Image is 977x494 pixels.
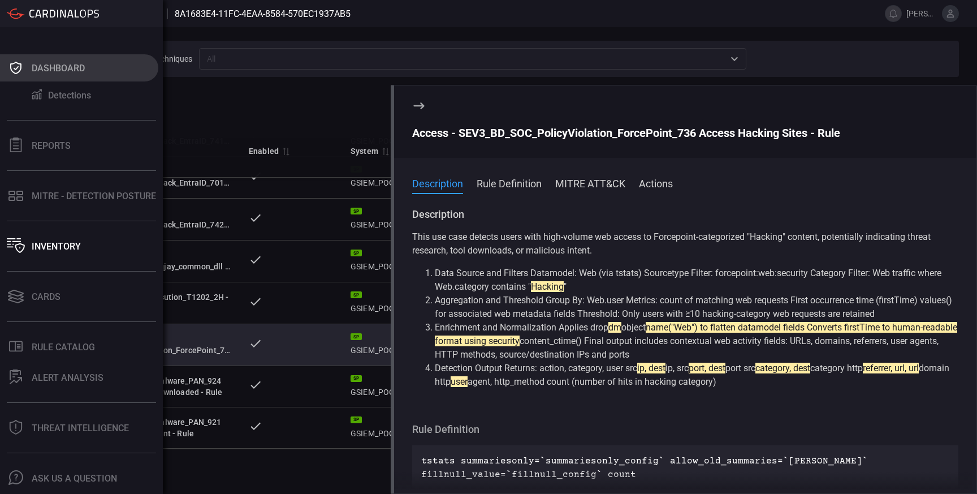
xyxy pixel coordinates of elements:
[412,230,958,257] p: This use case detects users with high-volume web access to Forcepoint-categorized "Hacking" conte...
[32,372,103,383] div: ALERT ANALYSIS
[351,375,362,382] div: SP
[378,146,392,156] span: Sort by System ascending
[351,250,434,272] div: GSIEM_POG0_Prod
[435,322,957,346] em: name("Web") to flatten datamodel fields Converts firstTime to human-readable format using security
[412,176,463,190] button: Description
[351,291,434,314] div: GSIEM_POG0_Prod
[412,208,958,221] div: Description
[608,322,621,333] em: dm
[279,146,292,156] span: Sort by Enabled descending
[531,281,564,292] em: Hacking
[435,267,958,294] p: Data Source and Filters Datamodel: Web (via tstats) Sourcetype Filter: forcepoint:web:security Ca...
[32,342,95,353] div: Rule Catalog
[202,51,724,66] input: All
[175,8,351,19] span: 8a1683e4-11fc-4eaa-8584-570ec1937ab5
[412,423,958,436] div: Rule Definition
[863,363,919,373] em: referrer, url, url
[351,208,434,230] div: GSIEM_POG0_Prod
[32,423,129,433] div: Threat Intelligence
[351,375,434,398] div: GSIEM_POG0_Prod
[451,376,468,387] em: user
[755,363,810,373] em: category, dest
[32,140,71,151] div: Reports
[48,90,91,101] div: Detections
[351,250,362,256] div: SP
[351,333,434,356] div: GSIEM_POG0_Prod
[421,454,949,482] p: tstats summariesonly=`summariesonly_config` allow_old_summaries=`[PERSON_NAME]` fillnull_value=`f...
[435,362,958,389] p: Detection Output Returns: action, category, user src ip, src port src category http domain http a...
[249,144,279,158] div: Enabled
[351,416,434,439] div: GSIEM_POG0_Prod
[727,51,742,67] button: Open
[906,9,937,18] span: [PERSON_NAME].[PERSON_NAME]
[412,126,958,140] div: Access - SEV3_BD_SOC_PolicyViolation_ForcePoint_736 Access Hacking Sites - Rule
[639,176,673,190] button: Actions
[351,333,362,340] div: SP
[351,416,362,423] div: SP
[555,176,625,190] button: MITRE ATT&CK
[32,291,60,302] div: Cards
[477,176,542,190] button: Rule Definition
[435,294,958,321] p: Aggregation and Threshold Group By: Web.user Metrics: count of matching web requests First occurr...
[351,208,362,214] div: SP
[689,363,725,373] em: port, dest
[435,321,958,362] p: Enrichment and Normalization Applies drop object content_ctime() Final output includes contextual...
[32,473,117,484] div: Ask Us A Question
[351,291,362,298] div: SP
[32,63,85,74] div: Dashboard
[32,241,81,252] div: Inventory
[637,363,665,373] em: ip, dest
[351,144,378,158] div: System
[32,191,156,201] div: MITRE - Detection Posture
